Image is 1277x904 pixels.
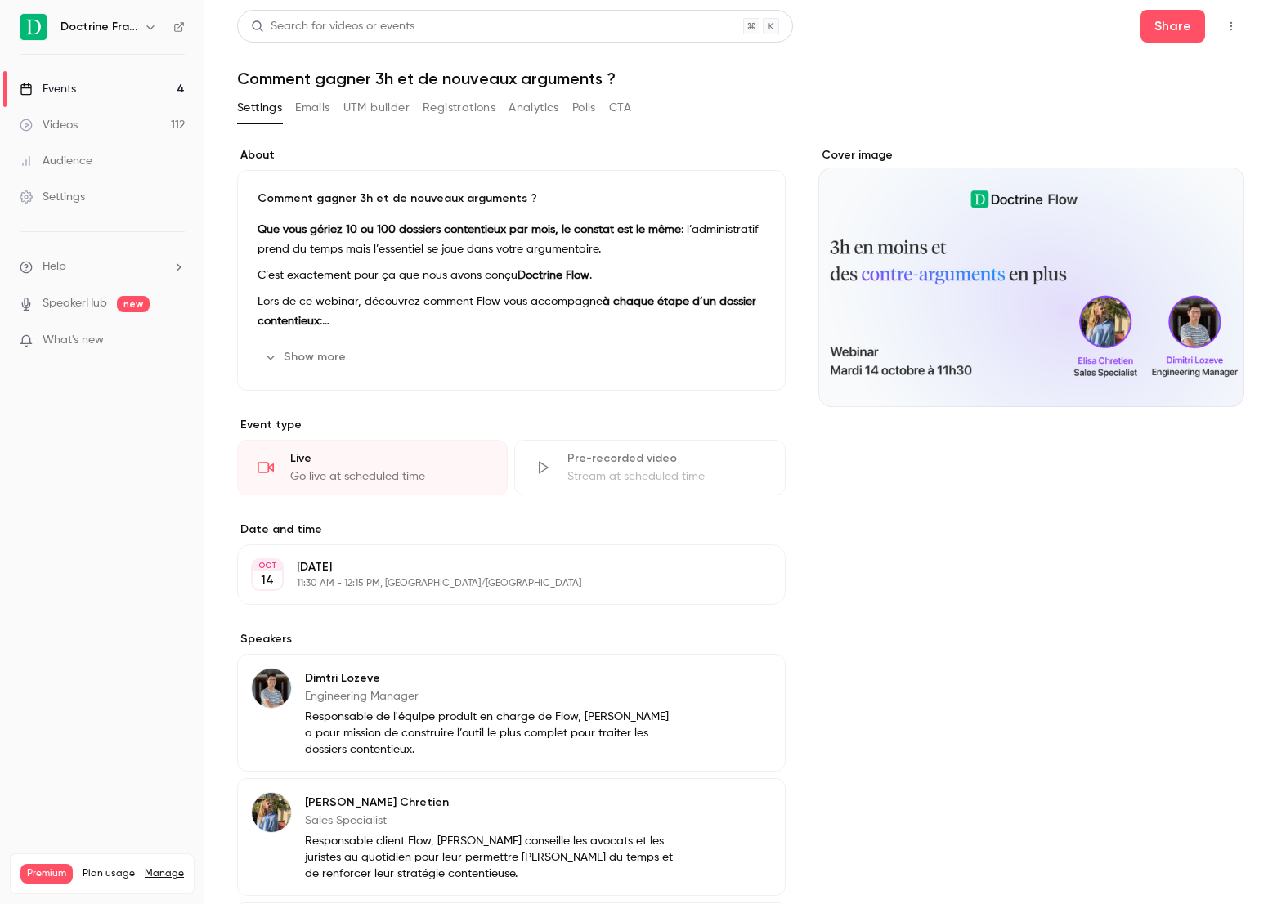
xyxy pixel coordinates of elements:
[252,793,291,832] img: Elisa Chretien
[297,577,699,590] p: 11:30 AM - 12:15 PM, [GEOGRAPHIC_DATA]/[GEOGRAPHIC_DATA]
[20,14,47,40] img: Doctrine France
[290,468,487,485] div: Go live at scheduled time
[43,332,104,349] span: What's new
[305,688,679,705] p: Engineering Manager
[258,220,765,259] p: : l’administratif prend du temps mais l’essentiel se joue dans votre argumentaire.
[305,812,679,829] p: Sales Specialist
[20,864,73,884] span: Premium
[567,468,764,485] div: Stream at scheduled time
[237,654,786,772] div: Dimtri LozeveDimtri LozeveEngineering ManagerResponsable de l'équipe produit en charge de Flow, [...
[20,117,78,133] div: Videos
[237,147,786,163] label: About
[237,417,786,433] p: Event type
[253,560,282,571] div: OCT
[258,292,765,331] p: Lors de ce webinar, découvrez comment Flow vous accompagne :
[43,295,107,312] a: SpeakerHub
[145,867,184,880] a: Manage
[295,95,329,121] button: Emails
[572,95,596,121] button: Polls
[609,95,631,121] button: CTA
[237,631,786,647] label: Speakers
[290,450,487,467] div: Live
[818,147,1245,163] label: Cover image
[117,296,150,312] span: new
[83,867,135,880] span: Plan usage
[509,95,559,121] button: Analytics
[20,153,92,169] div: Audience
[252,669,291,708] img: Dimtri Lozeve
[237,521,786,538] label: Date and time
[258,266,765,285] p: C’est exactement pour ça que nous avons conçu .
[305,709,679,758] p: Responsable de l'équipe produit en charge de Flow, [PERSON_NAME] a pour mission de construire l’o...
[251,18,414,35] div: Search for videos or events
[514,440,785,495] div: Pre-recorded videoStream at scheduled time
[258,190,765,207] p: Comment gagner 3h et de nouveaux arguments ?
[261,572,274,588] p: 14
[518,270,589,281] strong: Doctrine Flow
[423,95,495,121] button: Registrations
[305,670,679,687] p: Dimtri Lozeve
[1140,10,1205,43] button: Share
[305,833,679,882] p: Responsable client Flow, [PERSON_NAME] conseille les avocats et les juristes au quotidien pour le...
[237,778,786,896] div: Elisa Chretien[PERSON_NAME] ChretienSales SpecialistResponsable client Flow, [PERSON_NAME] consei...
[237,440,508,495] div: LiveGo live at scheduled time
[20,258,185,275] li: help-dropdown-opener
[297,559,699,575] p: [DATE]
[258,224,681,235] strong: Que vous gériez 10 ou 100 dossiers contentieux par mois, le constat est le même
[237,69,1244,88] h1: Comment gagner 3h et de nouveaux arguments ?
[60,19,137,35] h6: Doctrine France
[258,344,356,370] button: Show more
[20,81,76,97] div: Events
[237,95,282,121] button: Settings
[818,147,1245,407] section: Cover image
[567,450,764,467] div: Pre-recorded video
[343,95,410,121] button: UTM builder
[20,189,85,205] div: Settings
[43,258,66,275] span: Help
[305,794,679,811] p: [PERSON_NAME] Chretien
[165,333,185,348] iframe: Noticeable Trigger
